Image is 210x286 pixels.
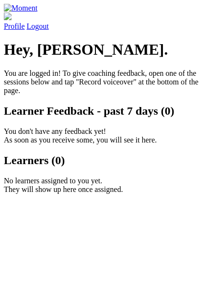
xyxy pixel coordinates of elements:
[4,177,206,194] p: No learners assigned to you yet. They will show up here once assigned.
[4,4,37,12] img: Moment
[4,154,206,167] h2: Learners (0)
[4,127,206,144] p: You don't have any feedback yet! As soon as you receive some, you will see it here.
[4,105,206,118] h2: Learner Feedback - past 7 days (0)
[4,12,206,30] a: Profile
[4,69,206,95] p: You are logged in! To give coaching feedback, open one of the sessions below and tap "Record voic...
[4,41,206,59] h1: Hey, [PERSON_NAME].
[27,22,49,30] a: Logout
[4,12,12,20] img: default_avatar-b4e2223d03051bc43aaaccfb402a43260a3f17acc7fafc1603fdf008d6cba3c9.png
